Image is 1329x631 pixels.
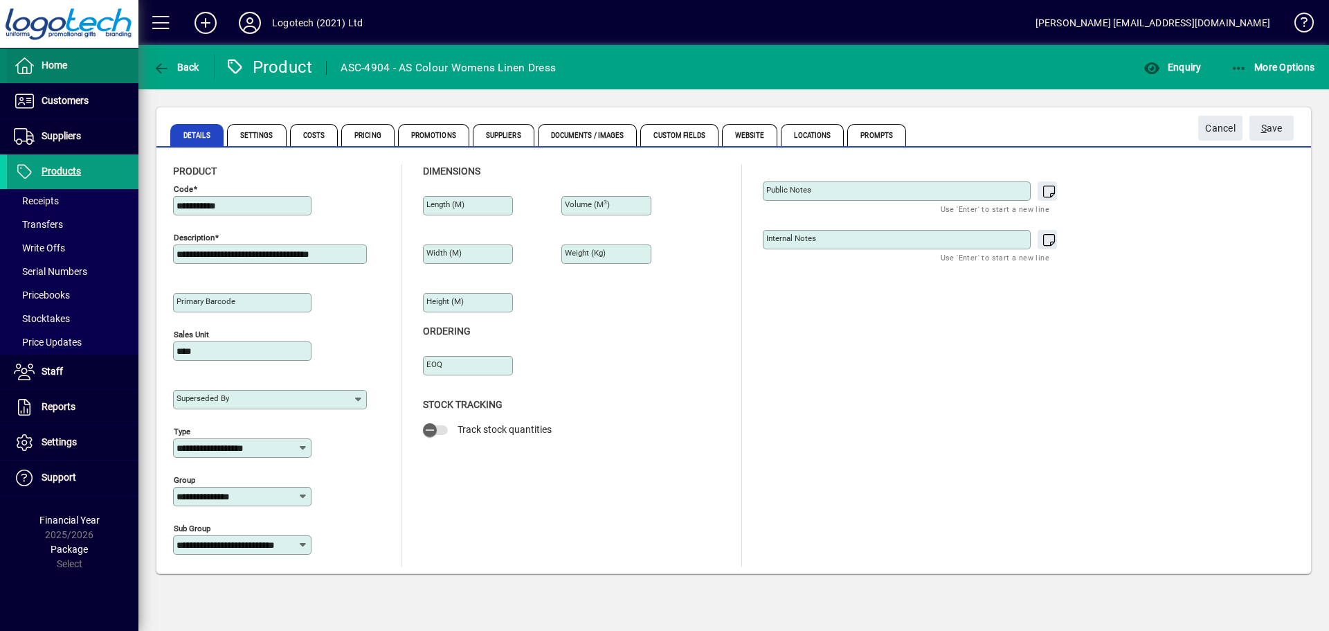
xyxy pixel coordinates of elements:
[173,166,217,177] span: Product
[1284,3,1312,48] a: Knowledge Base
[174,233,215,242] mat-label: Description
[228,10,272,35] button: Profile
[225,56,313,78] div: Product
[781,124,844,146] span: Locations
[604,199,607,206] sup: 3
[42,436,77,447] span: Settings
[426,359,442,369] mat-label: EOQ
[7,283,138,307] a: Pricebooks
[177,296,235,306] mat-label: Primary barcode
[14,313,70,324] span: Stocktakes
[42,130,81,141] span: Suppliers
[941,201,1049,217] mat-hint: Use 'Enter' to start a new line
[170,124,224,146] span: Details
[174,330,209,339] mat-label: Sales unit
[1036,12,1270,34] div: [PERSON_NAME] [EMAIL_ADDRESS][DOMAIN_NAME]
[14,195,59,206] span: Receipts
[42,166,81,177] span: Products
[341,124,395,146] span: Pricing
[7,425,138,460] a: Settings
[14,242,65,254] span: Write Offs
[941,249,1049,265] mat-hint: Use 'Enter' to start a new line
[7,213,138,236] a: Transfers
[423,166,480,177] span: Dimensions
[42,366,63,377] span: Staff
[7,119,138,154] a: Suppliers
[7,48,138,83] a: Home
[1140,55,1204,80] button: Enquiry
[272,12,363,34] div: Logotech (2021) Ltd
[1261,123,1267,134] span: S
[42,401,75,412] span: Reports
[341,57,556,79] div: ASC-4904 - AS Colour Womens Linen Dress
[423,326,471,337] span: Ordering
[458,424,552,435] span: Track stock quantities
[7,236,138,260] a: Write Offs
[1143,62,1201,73] span: Enquiry
[7,307,138,330] a: Stocktakes
[14,337,82,348] span: Price Updates
[398,124,469,146] span: Promotions
[7,461,138,495] a: Support
[847,124,906,146] span: Prompts
[473,124,534,146] span: Suppliers
[174,524,210,533] mat-label: Sub group
[426,199,464,209] mat-label: Length (m)
[1205,117,1236,140] span: Cancel
[42,60,67,71] span: Home
[565,199,610,209] mat-label: Volume (m )
[1198,116,1242,141] button: Cancel
[1249,116,1294,141] button: Save
[426,248,462,258] mat-label: Width (m)
[14,266,87,277] span: Serial Numbers
[227,124,287,146] span: Settings
[290,124,338,146] span: Costs
[183,10,228,35] button: Add
[1261,117,1283,140] span: ave
[150,55,203,80] button: Back
[7,355,138,389] a: Staff
[1231,62,1315,73] span: More Options
[42,472,76,483] span: Support
[423,399,503,410] span: Stock Tracking
[138,55,215,80] app-page-header-button: Back
[426,296,464,306] mat-label: Height (m)
[766,233,816,243] mat-label: Internal Notes
[538,124,638,146] span: Documents / Images
[153,62,199,73] span: Back
[14,290,70,301] span: Pricebooks
[51,544,88,555] span: Package
[722,124,778,146] span: Website
[174,475,195,485] mat-label: Group
[7,189,138,213] a: Receipts
[1227,55,1319,80] button: More Options
[7,84,138,118] a: Customers
[42,95,89,106] span: Customers
[39,515,100,526] span: Financial Year
[7,330,138,354] a: Price Updates
[174,427,190,436] mat-label: Type
[640,124,718,146] span: Custom Fields
[7,390,138,425] a: Reports
[766,185,811,195] mat-label: Public Notes
[7,260,138,283] a: Serial Numbers
[174,184,193,194] mat-label: Code
[14,219,63,230] span: Transfers
[565,248,606,258] mat-label: Weight (Kg)
[177,393,229,403] mat-label: Superseded by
